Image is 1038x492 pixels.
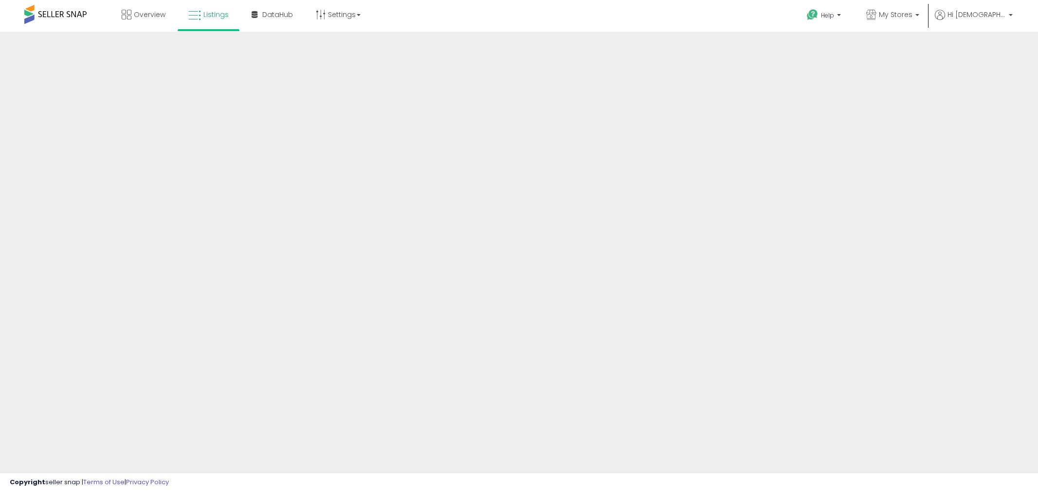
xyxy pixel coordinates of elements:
[799,1,851,32] a: Help
[821,11,834,19] span: Help
[935,10,1013,32] a: Hi [DEMOGRAPHIC_DATA]
[947,10,1006,19] span: Hi [DEMOGRAPHIC_DATA]
[806,9,819,21] i: Get Help
[262,10,293,19] span: DataHub
[879,10,912,19] span: My Stores
[134,10,165,19] span: Overview
[203,10,229,19] span: Listings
